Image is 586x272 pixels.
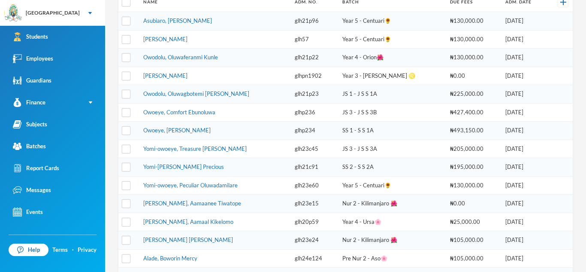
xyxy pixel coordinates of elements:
td: Year 4 - Ursa🌸 [338,213,446,231]
td: glh21p23 [290,85,338,104]
td: glh23e24 [290,231,338,250]
a: Terms [52,246,68,254]
a: Yomi-owoeye, Peculiar Oluwadamilare [143,182,238,189]
td: glh24e124 [290,249,338,268]
td: glhp236 [290,103,338,122]
td: ₦25,000.00 [446,213,501,231]
td: [DATE] [501,140,547,158]
td: ₦105,000.00 [446,231,501,250]
td: glh21c91 [290,158,338,177]
td: [DATE] [501,49,547,67]
td: ₦225,000.00 [446,85,501,104]
td: SS 2 - S S 2A [338,158,446,177]
a: Asubiaro, [PERSON_NAME] [143,17,212,24]
td: [DATE] [501,85,547,104]
div: [GEOGRAPHIC_DATA] [26,9,80,17]
td: [DATE] [501,249,547,268]
a: [PERSON_NAME] [PERSON_NAME] [143,236,233,243]
a: Owoeye, Comfort Ebunoluwa [143,109,215,116]
td: ₦0.00 [446,195,501,213]
a: Owodolu, Oluwaferanmi Kunle [143,54,218,61]
td: ₦130,000.00 [446,30,501,49]
td: SS 1 - S S 1A [338,122,446,140]
td: glh57 [290,30,338,49]
div: Report Cards [13,164,59,173]
td: glh20p59 [290,213,338,231]
a: [PERSON_NAME] [143,36,187,43]
a: Owodolu, Oluwagbotemi [PERSON_NAME] [143,90,249,97]
td: ₦493,150.00 [446,122,501,140]
td: Year 5 - Centuari🌻 [338,30,446,49]
a: Yomi-[PERSON_NAME] Precious [143,163,224,170]
td: Year 5 - Centuari🌻 [338,176,446,195]
td: glh23e15 [290,195,338,213]
td: Year 4 - Orion🌺 [338,49,446,67]
div: Employees [13,54,53,63]
td: Nur 2 - Kilimanjaro 🌺 [338,231,446,250]
td: [DATE] [501,103,547,122]
a: Yomi-owoeye, Treasure [PERSON_NAME] [143,145,247,152]
a: Privacy [78,246,97,254]
div: · [72,246,74,254]
td: glh21p96 [290,12,338,31]
td: ₦130,000.00 [446,49,501,67]
a: Help [9,244,48,257]
td: [DATE] [501,213,547,231]
td: [DATE] [501,231,547,250]
a: Owoeye, [PERSON_NAME] [143,127,211,134]
td: JS 3 - J S S 3B [338,103,446,122]
td: ₦105,000.00 [446,249,501,268]
div: Guardians [13,76,51,85]
div: Messages [13,186,51,195]
td: glh23e60 [290,176,338,195]
td: ₦205,000.00 [446,140,501,158]
td: [DATE] [501,122,547,140]
a: Alade, Boworin Mercy [143,255,197,262]
td: ₦195,000.00 [446,158,501,177]
div: Batches [13,142,46,151]
td: Pre Nur 2 - Aso🌸 [338,249,446,268]
td: [DATE] [501,158,547,177]
td: glhpn1902 [290,67,338,85]
td: Nur 2 - Kilimanjaro 🌺 [338,195,446,213]
td: [DATE] [501,195,547,213]
img: logo [5,5,22,22]
td: [DATE] [501,176,547,195]
a: [PERSON_NAME], Aamaal Kikelomo [143,218,233,225]
a: [PERSON_NAME], Aamaanee Tiwatope [143,200,241,207]
td: Year 3 - [PERSON_NAME] ♌️ [338,67,446,85]
td: glh23c45 [290,140,338,158]
td: JS 3 - J S S 3A [338,140,446,158]
td: ₦0.00 [446,67,501,85]
td: Year 5 - Centuari🌻 [338,12,446,31]
td: ₦130,000.00 [446,12,501,31]
td: [DATE] [501,12,547,31]
td: [DATE] [501,67,547,85]
td: ₦427,400.00 [446,103,501,122]
td: ₦130,000.00 [446,176,501,195]
td: glhp234 [290,122,338,140]
div: Events [13,208,43,217]
div: Students [13,32,48,41]
td: glh21p22 [290,49,338,67]
td: [DATE] [501,30,547,49]
td: JS 1 - J S S 1A [338,85,446,104]
div: Subjects [13,120,47,129]
div: Finance [13,98,45,107]
a: [PERSON_NAME] [143,72,187,79]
